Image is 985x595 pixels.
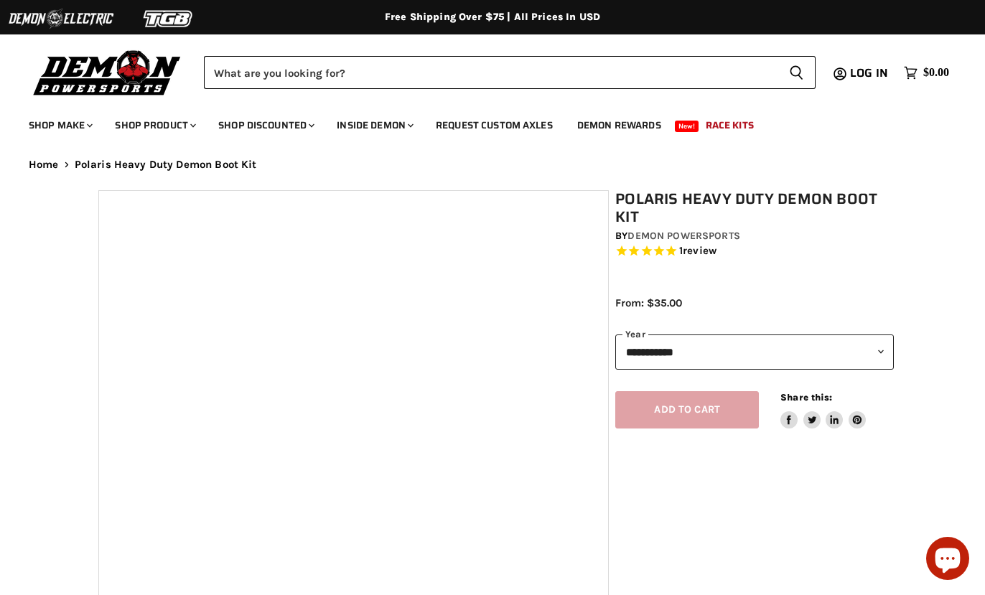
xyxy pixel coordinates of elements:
[18,105,946,140] ul: Main menu
[780,391,866,429] aside: Share this:
[104,111,205,140] a: Shop Product
[615,228,894,244] div: by
[675,121,699,132] span: New!
[679,245,716,258] span: 1 reviews
[29,47,186,98] img: Demon Powersports
[923,66,949,80] span: $0.00
[204,56,816,89] form: Product
[7,5,115,32] img: Demon Electric Logo 2
[695,111,765,140] a: Race Kits
[615,244,894,259] span: Rated 5.0 out of 5 stars 1 reviews
[425,111,564,140] a: Request Custom Axles
[115,5,223,32] img: TGB Logo 2
[780,392,832,403] span: Share this:
[922,537,974,584] inbox-online-store-chat: Shopify online store chat
[615,190,894,226] h1: Polaris Heavy Duty Demon Boot Kit
[615,334,894,370] select: year
[844,67,897,80] a: Log in
[778,56,816,89] button: Search
[897,62,956,83] a: $0.00
[204,56,778,89] input: Search
[683,245,716,258] span: review
[29,159,59,171] a: Home
[627,230,739,242] a: Demon Powersports
[326,111,422,140] a: Inside Demon
[75,159,257,171] span: Polaris Heavy Duty Demon Boot Kit
[850,64,888,82] span: Log in
[207,111,323,140] a: Shop Discounted
[18,111,101,140] a: Shop Make
[566,111,672,140] a: Demon Rewards
[615,296,682,309] span: From: $35.00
